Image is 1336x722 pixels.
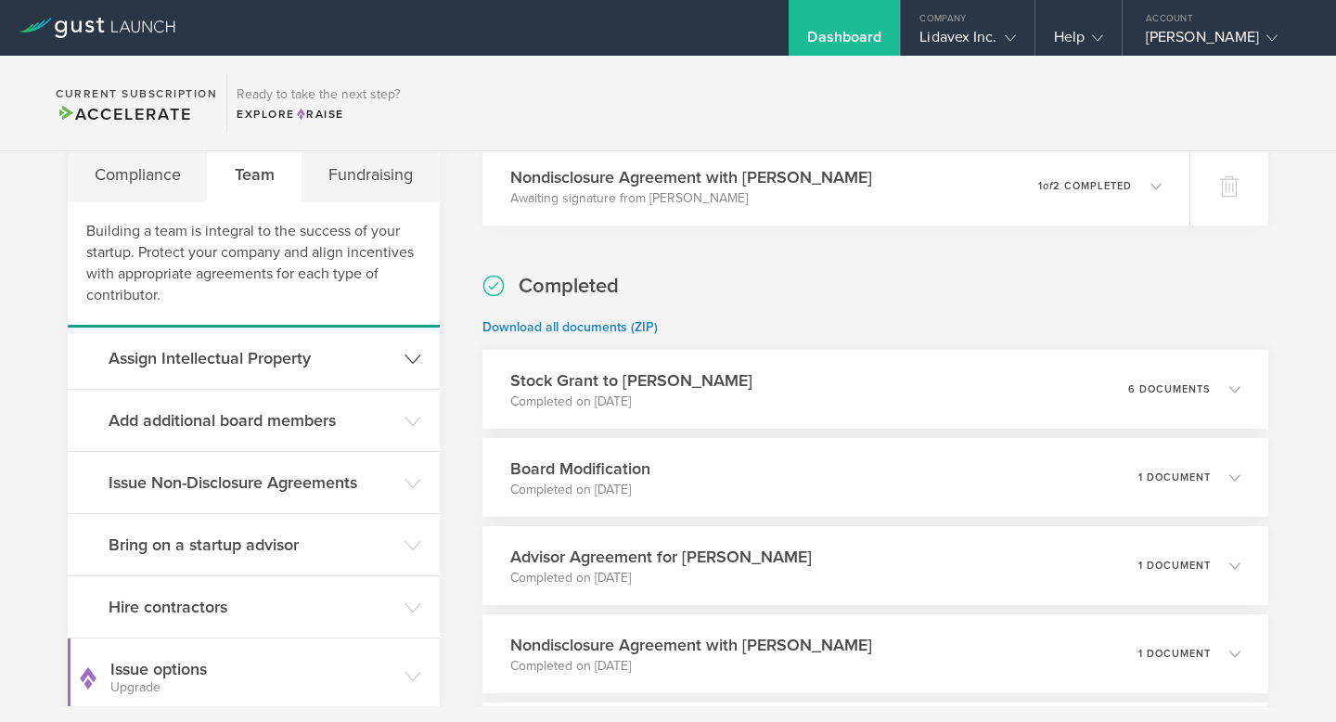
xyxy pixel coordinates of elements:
[109,408,395,432] h3: Add additional board members
[519,273,619,300] h2: Completed
[109,471,395,495] h3: Issue Non-Disclosure Agreements
[1054,28,1103,56] div: Help
[510,545,812,569] h3: Advisor Agreement for [PERSON_NAME]
[208,147,302,202] div: Team
[237,106,400,122] div: Explore
[510,481,650,499] p: Completed on [DATE]
[226,74,409,132] div: Ready to take the next step?ExploreRaise
[109,595,395,619] h3: Hire contractors
[1043,180,1053,192] em: of
[109,346,395,370] h3: Assign Intellectual Property
[110,657,395,694] h3: Issue options
[1138,649,1211,659] p: 1 document
[510,189,872,208] p: Awaiting signature from [PERSON_NAME]
[1038,181,1132,191] p: 1 2 completed
[482,319,658,335] a: Download all documents (ZIP)
[56,104,191,124] span: Accelerate
[109,533,395,557] h3: Bring on a startup advisor
[919,28,1015,56] div: Lidavex Inc.
[237,88,400,101] h3: Ready to take the next step?
[510,368,752,393] h3: Stock Grant to [PERSON_NAME]
[510,165,872,189] h3: Nondisclosure Agreement with [PERSON_NAME]
[510,457,650,481] h3: Board Modification
[510,393,752,411] p: Completed on [DATE]
[510,657,872,676] p: Completed on [DATE]
[68,202,440,328] div: Building a team is integral to the success of your startup. Protect your company and align incent...
[295,108,344,121] span: Raise
[110,681,395,694] small: Upgrade
[1128,384,1211,394] p: 6 documents
[807,28,881,56] div: Dashboard
[510,633,872,657] h3: Nondisclosure Agreement with [PERSON_NAME]
[510,569,812,587] p: Completed on [DATE]
[302,147,439,202] div: Fundraising
[1138,472,1211,483] p: 1 document
[1138,561,1211,571] p: 1 document
[1146,28,1304,56] div: [PERSON_NAME]
[68,147,208,202] div: Compliance
[56,88,217,99] h2: Current Subscription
